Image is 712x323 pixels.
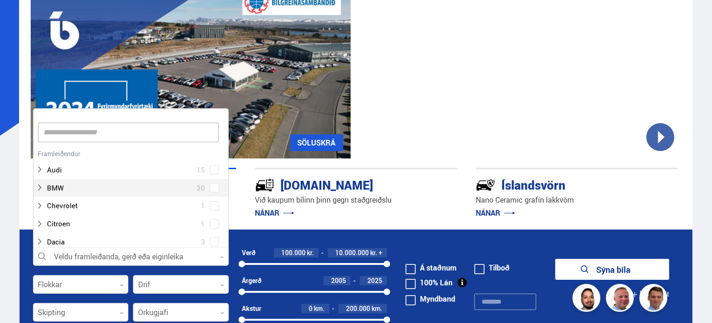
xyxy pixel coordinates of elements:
span: 15 [197,163,205,177]
label: Myndband [406,295,455,303]
span: 1 [201,199,205,212]
label: Tilboð [474,264,510,271]
img: -Svtn6bYgwAsiwNX.svg [476,175,495,195]
a: SÖLUSKRÁ [290,134,343,151]
p: Við kaupum bílinn þinn gegn staðgreiðslu [255,195,457,205]
span: kr. [370,249,377,257]
span: 10.000.000 [335,248,369,257]
img: FbJEzSuNWCJXmdc-.webp [641,285,669,313]
div: Verð [242,249,255,257]
div: Árgerð [242,277,261,284]
a: NÁNAR [255,208,294,218]
span: + [379,249,382,257]
a: NÁNAR [476,208,515,218]
button: Sýna bíla [555,259,669,280]
button: Opna LiveChat spjallviðmót [7,4,35,32]
span: km. [314,305,325,312]
span: 2005 [331,276,346,285]
span: 3 [201,235,205,249]
label: 100% Lán [406,279,452,286]
img: nhp88E3Fdnt1Opn2.png [574,285,602,313]
div: Íslandsvörn [476,176,645,192]
img: tr5P-W3DuiFaO7aO.svg [255,175,274,195]
span: km. [372,305,382,312]
div: [DOMAIN_NAME] [255,176,424,192]
span: 100.000 [281,248,306,257]
p: Nano Ceramic grafín lakkvörn [476,195,678,205]
label: Á staðnum [406,264,457,271]
span: 200.000 [346,304,370,313]
span: 2025 [367,276,382,285]
span: 1 [201,217,205,231]
span: kr. [307,249,314,257]
div: Akstur [242,305,261,312]
span: 0 [309,304,313,313]
img: siFngHWaQ9KaOqBr.png [607,285,635,313]
span: 20 [197,181,205,195]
